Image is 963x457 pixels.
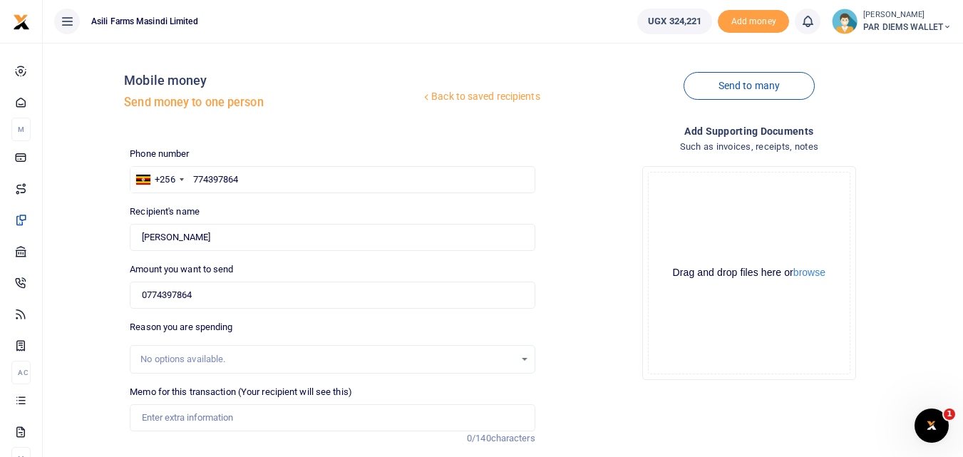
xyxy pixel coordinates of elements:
[547,123,952,139] h4: Add supporting Documents
[632,9,718,34] li: Wallet ballance
[124,96,421,110] h5: Send money to one person
[130,166,535,193] input: Enter phone number
[130,262,233,277] label: Amount you want to send
[130,224,535,251] input: Loading name...
[130,205,200,219] label: Recipient's name
[130,320,232,334] label: Reason you are spending
[637,9,712,34] a: UGX 324,221
[11,118,31,141] li: M
[13,14,30,31] img: logo-small
[130,282,535,309] input: UGX
[832,9,858,34] img: profile-user
[140,352,514,366] div: No options available.
[944,409,955,420] span: 1
[547,139,952,155] h4: Such as invoices, receipts, notes
[421,84,541,110] a: Back to saved recipients
[863,21,952,34] span: PAR DIEMS WALLET
[863,9,952,21] small: [PERSON_NAME]
[915,409,949,443] iframe: Intercom live chat
[130,385,352,399] label: Memo for this transaction (Your recipient will see this)
[130,167,187,192] div: Uganda: +256
[648,14,701,29] span: UGX 324,221
[155,173,175,187] div: +256
[467,433,491,443] span: 0/140
[11,361,31,384] li: Ac
[13,16,30,26] a: logo-small logo-large logo-large
[130,147,189,161] label: Phone number
[491,433,535,443] span: characters
[684,72,815,100] a: Send to many
[718,10,789,34] li: Toup your wallet
[793,267,825,277] button: browse
[649,266,850,279] div: Drag and drop files here or
[124,73,421,88] h4: Mobile money
[130,404,535,431] input: Enter extra information
[718,15,789,26] a: Add money
[86,15,204,28] span: Asili Farms Masindi Limited
[832,9,952,34] a: profile-user [PERSON_NAME] PAR DIEMS WALLET
[642,166,856,380] div: File Uploader
[718,10,789,34] span: Add money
